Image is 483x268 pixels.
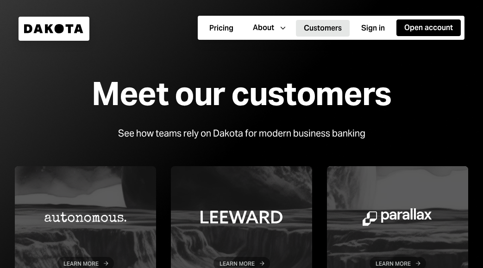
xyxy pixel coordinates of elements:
[353,20,393,37] button: Sign in
[396,19,461,36] button: Open account
[201,20,241,37] button: Pricing
[353,19,393,37] a: Sign in
[201,19,241,37] a: Pricing
[92,76,391,112] div: Meet our customers
[118,126,365,140] div: See how teams rely on Dakota for modern business banking
[296,19,350,37] a: Customers
[245,19,292,36] button: About
[253,23,274,33] div: About
[296,20,350,37] button: Customers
